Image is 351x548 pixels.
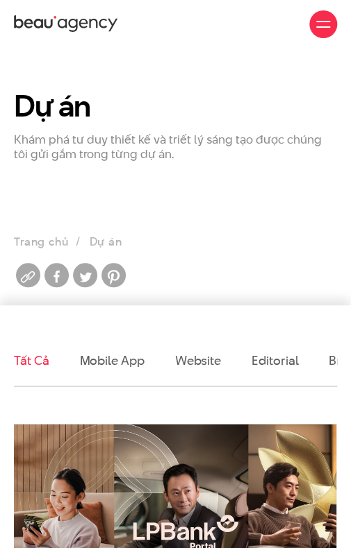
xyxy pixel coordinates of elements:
a: Website [175,352,221,369]
a: Trang chủ [14,234,68,250]
p: Khám phá tư duy thiết kế và triết lý sáng tạo được chúng tôi gửi gắm trong từng dự án. [14,132,337,162]
h1: Dự án [14,90,337,122]
a: Tất cả [14,352,49,369]
a: Editorial [252,352,298,369]
a: Mobile app [79,352,144,369]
